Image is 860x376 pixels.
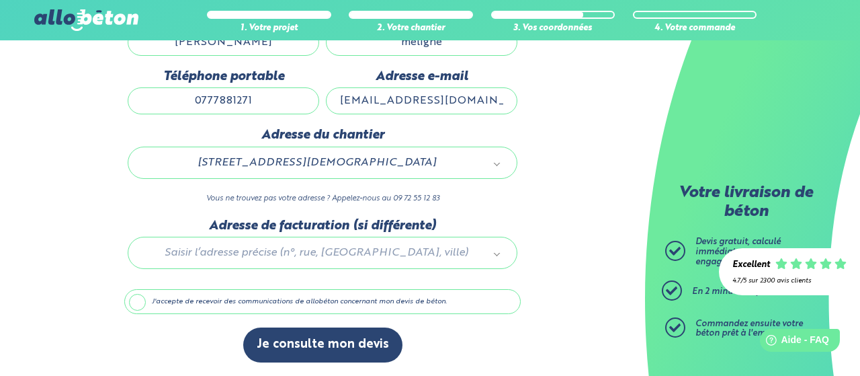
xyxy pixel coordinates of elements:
[207,24,331,34] div: 1. Votre projet
[147,154,486,172] span: [STREET_ADDRESS][DEMOGRAPHIC_DATA]
[326,87,517,114] input: ex : contact@allobeton.fr
[128,192,517,205] p: Vous ne trouvez pas votre adresse ? Appelez-nous au 09 72 55 12 83
[326,69,517,84] label: Adresse e-mail
[34,9,138,31] img: allobéton
[128,128,517,143] label: Adresse du chantier
[128,87,319,114] input: ex : 0642930817
[128,69,319,84] label: Téléphone portable
[142,154,503,172] a: [STREET_ADDRESS][DEMOGRAPHIC_DATA]
[740,324,845,361] iframe: Help widget launcher
[243,328,402,362] button: Je consulte mon devis
[491,24,615,34] div: 3. Vos coordonnées
[128,29,319,56] input: Quel est votre prénom ?
[124,289,521,315] label: J'accepte de recevoir des communications de allobéton concernant mon devis de béton.
[633,24,757,34] div: 4. Votre commande
[349,24,473,34] div: 2. Votre chantier
[326,29,517,56] input: Quel est votre nom de famille ?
